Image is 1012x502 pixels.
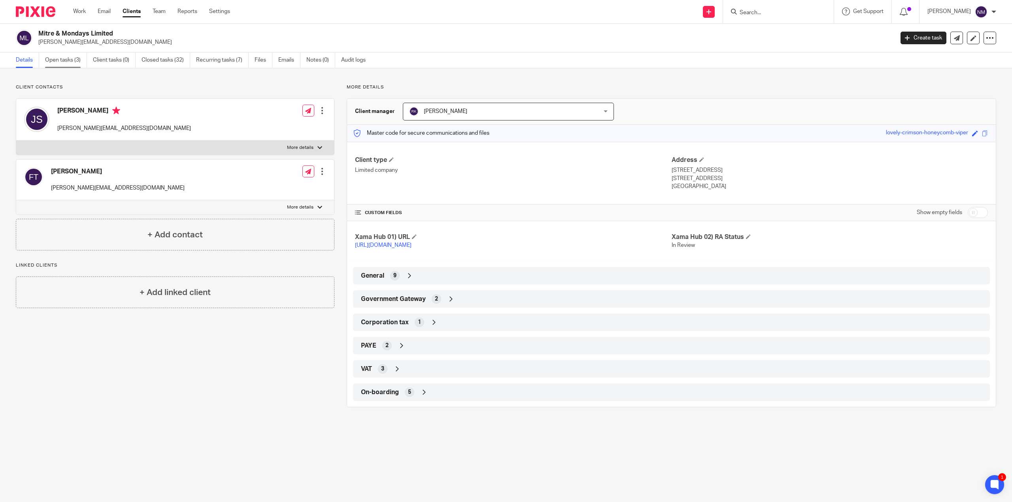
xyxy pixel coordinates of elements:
[57,107,191,117] h4: [PERSON_NAME]
[51,184,185,192] p: [PERSON_NAME][EMAIL_ADDRESS][DOMAIN_NAME]
[361,365,372,373] span: VAT
[381,365,384,373] span: 3
[886,129,968,138] div: lovely-crimson-honeycomb-viper
[361,318,409,327] span: Corporation tax
[16,30,32,46] img: svg%3E
[24,167,43,186] img: svg%3E
[355,233,671,241] h4: Xama Hub 01) URL
[393,272,396,280] span: 9
[196,53,249,68] a: Recurring tasks (7)
[672,175,988,182] p: [STREET_ADDRESS]
[347,84,996,90] p: More details
[435,295,438,303] span: 2
[409,107,419,116] img: svg%3E
[38,38,889,46] p: [PERSON_NAME][EMAIL_ADDRESS][DOMAIN_NAME]
[355,210,671,216] h4: CUSTOM FIELDS
[123,8,141,15] a: Clients
[142,53,190,68] a: Closed tasks (32)
[255,53,272,68] a: Files
[45,53,87,68] a: Open tasks (3)
[112,107,120,115] i: Primary
[672,243,695,248] span: In Review
[901,32,946,44] a: Create task
[38,30,719,38] h2: Mitre & Mondays Limited
[353,129,489,137] p: Master code for secure communications and files
[57,124,191,132] p: [PERSON_NAME][EMAIL_ADDRESS][DOMAIN_NAME]
[739,9,810,17] input: Search
[917,209,962,216] label: Show empty fields
[672,233,988,241] h4: Xama Hub 02) RA Status
[153,8,166,15] a: Team
[16,262,334,269] p: Linked clients
[355,243,412,248] a: [URL][DOMAIN_NAME]
[853,9,884,14] span: Get Support
[98,8,111,15] a: Email
[16,84,334,90] p: Client contacts
[361,295,426,303] span: Government Gateway
[355,156,671,164] h4: Client type
[361,388,399,397] span: On-boarding
[278,53,300,68] a: Emails
[998,473,1006,481] div: 1
[177,8,197,15] a: Reports
[424,109,467,114] span: [PERSON_NAME]
[140,286,211,299] h4: + Add linked client
[361,342,376,350] span: PAYE
[341,53,372,68] a: Audit logs
[51,167,185,176] h4: [PERSON_NAME]
[93,53,136,68] a: Client tasks (0)
[927,8,971,15] p: [PERSON_NAME]
[418,318,421,326] span: 1
[147,229,203,241] h4: + Add contact
[306,53,335,68] a: Notes (0)
[73,8,86,15] a: Work
[672,182,988,190] p: [GEOGRAPHIC_DATA]
[16,6,55,17] img: Pixie
[385,342,389,350] span: 2
[361,272,384,280] span: General
[355,166,671,174] p: Limited company
[672,166,988,174] p: [STREET_ADDRESS]
[672,156,988,164] h4: Address
[287,204,313,211] p: More details
[975,6,987,18] img: svg%3E
[408,388,411,396] span: 5
[16,53,39,68] a: Details
[287,145,313,151] p: More details
[24,107,49,132] img: svg%3E
[355,107,395,115] h3: Client manager
[209,8,230,15] a: Settings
